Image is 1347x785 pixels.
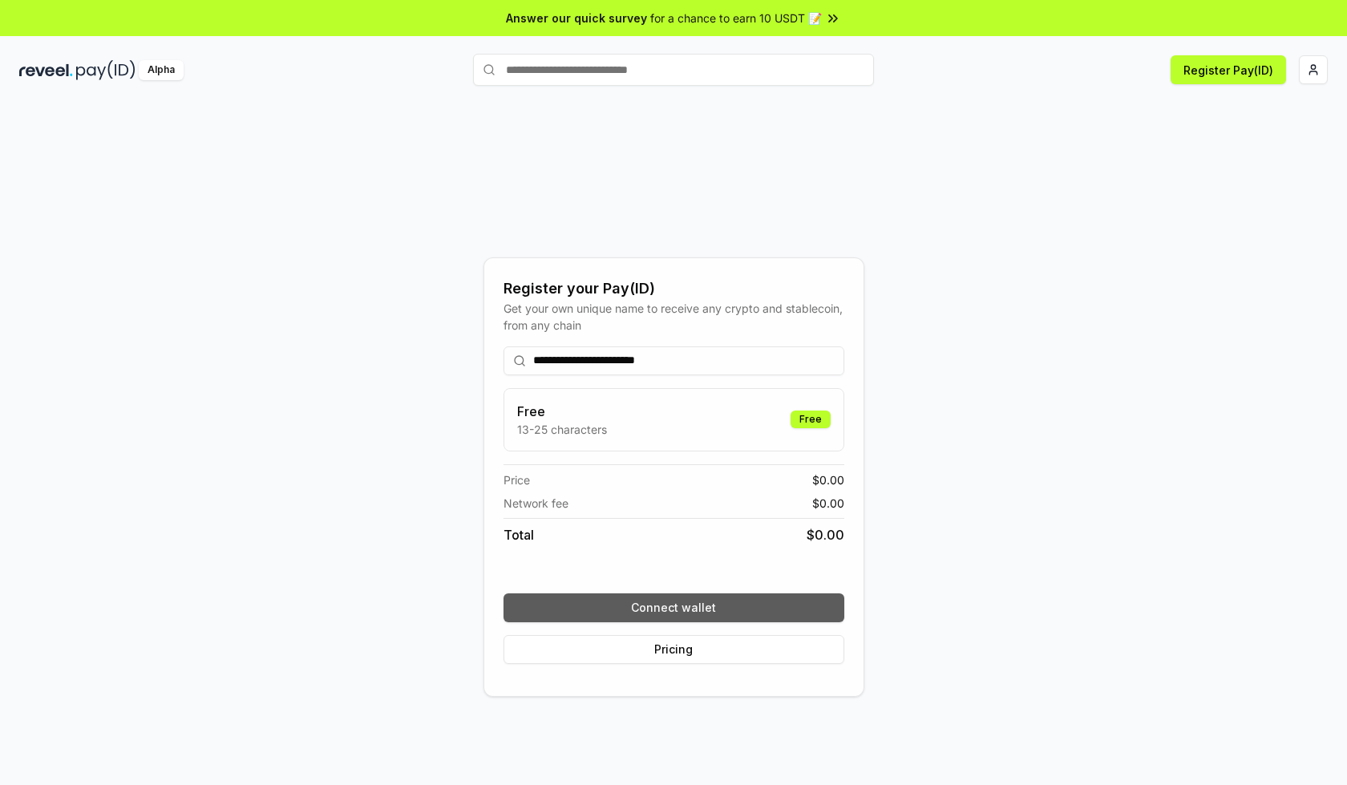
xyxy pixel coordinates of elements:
span: $ 0.00 [812,471,844,488]
button: Pricing [504,635,844,664]
span: $ 0.00 [807,525,844,544]
img: reveel_dark [19,60,73,80]
span: Price [504,471,530,488]
div: Free [791,411,831,428]
span: Total [504,525,534,544]
button: Connect wallet [504,593,844,622]
span: Network fee [504,495,568,512]
div: Get your own unique name to receive any crypto and stablecoin, from any chain [504,300,844,334]
div: Register your Pay(ID) [504,277,844,300]
div: Alpha [139,60,184,80]
span: Answer our quick survey [506,10,647,26]
img: pay_id [76,60,136,80]
h3: Free [517,402,607,421]
span: $ 0.00 [812,495,844,512]
button: Register Pay(ID) [1171,55,1286,84]
span: for a chance to earn 10 USDT 📝 [650,10,822,26]
p: 13-25 characters [517,421,607,438]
